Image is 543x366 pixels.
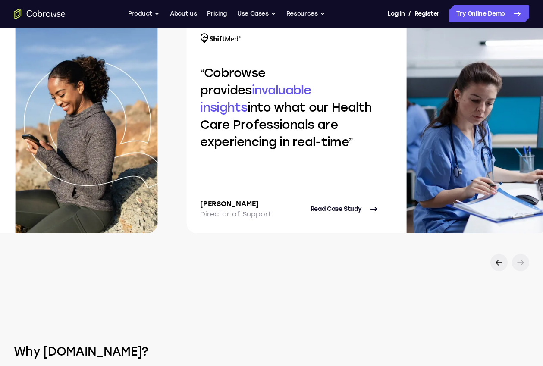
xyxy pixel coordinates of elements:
p: [PERSON_NAME] [200,199,272,209]
q: Cobrowse provides into what our Health Care Professionals are experiencing in real-time [200,66,372,149]
span: / [408,9,411,19]
button: Resources [286,5,325,22]
span: invaluable insights [200,83,311,115]
a: Read Case Study [311,199,379,219]
button: Use Cases [237,5,276,22]
a: Pricing [207,5,227,22]
img: Case study [16,18,158,233]
a: Go to the home page [14,9,66,19]
img: Shiftmed logo [200,33,240,44]
button: Product [128,5,160,22]
a: Try Online Demo [449,5,529,22]
p: Director of Support [200,209,272,219]
a: Register [414,5,439,22]
a: Log In [387,5,405,22]
a: About us [170,5,197,22]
